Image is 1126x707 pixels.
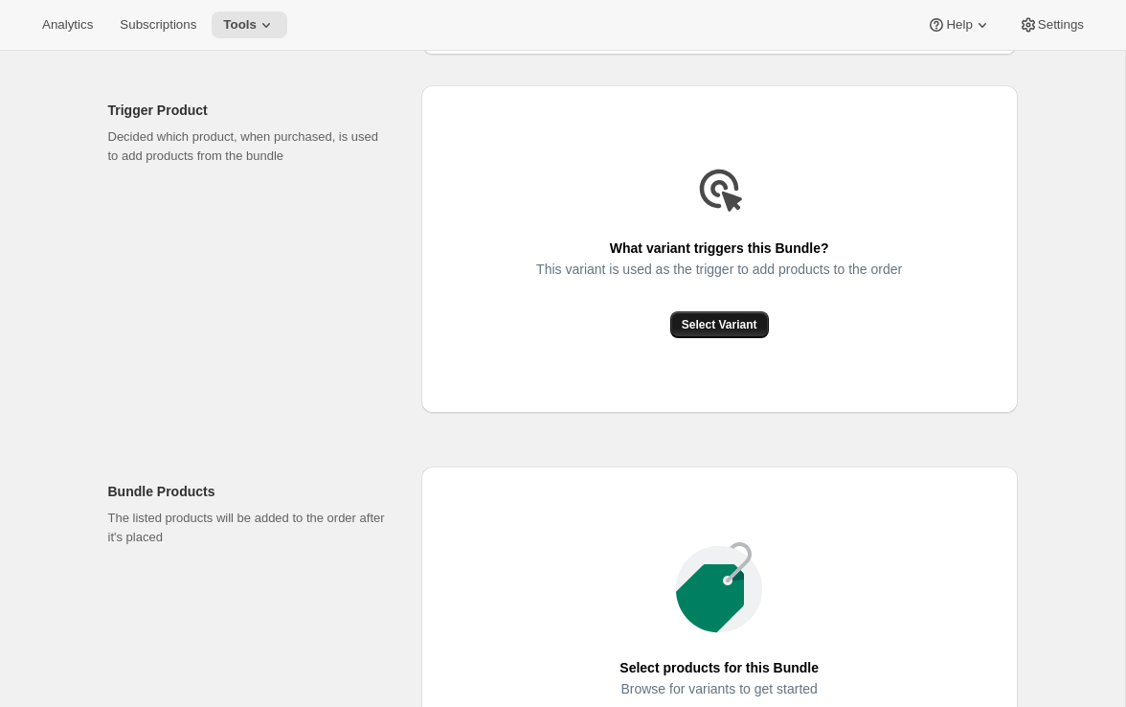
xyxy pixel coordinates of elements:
[619,654,819,681] span: Select products for this Bundle
[212,11,287,38] button: Tools
[108,11,208,38] button: Subscriptions
[223,17,257,33] span: Tools
[620,675,817,702] span: Browse for variants to get started
[108,127,391,166] p: Decided which product, when purchased, is used to add products from the bundle
[120,17,196,33] span: Subscriptions
[108,482,391,501] h2: Bundle Products
[946,17,972,33] span: Help
[108,101,391,120] h2: Trigger Product
[915,11,1002,38] button: Help
[1038,17,1084,33] span: Settings
[682,317,757,332] span: Select Variant
[1007,11,1095,38] button: Settings
[536,256,902,283] span: This variant is used as the trigger to add products to the order
[108,509,391,547] p: The listed products will be added to the order after it's placed
[31,11,104,38] button: Analytics
[610,235,829,262] span: What variant triggers this Bundle?
[42,17,93,33] span: Analytics
[670,311,769,338] button: Select Variant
